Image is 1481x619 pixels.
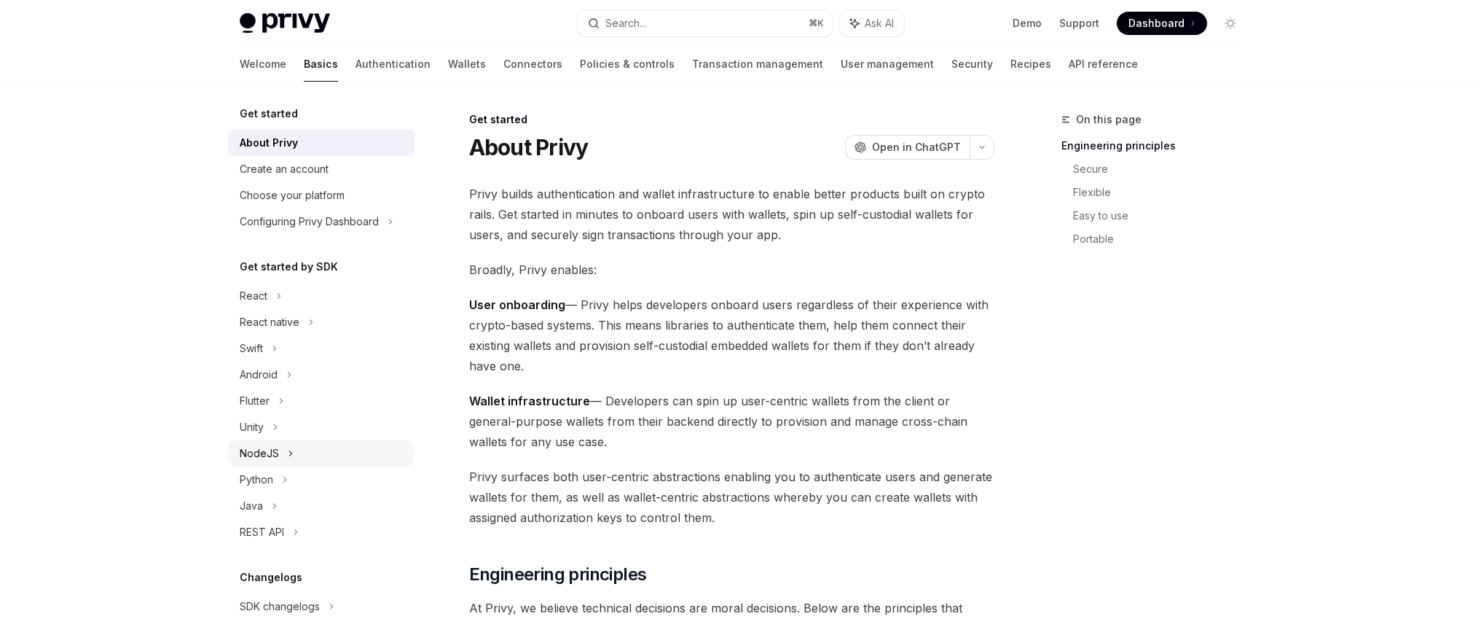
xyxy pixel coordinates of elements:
a: Flexible [1073,181,1254,204]
div: Android [240,366,278,384]
a: About Privy [228,130,415,156]
div: Configuring Privy Dashboard [240,213,379,230]
button: Search...⌘K [578,10,833,36]
div: Swift [240,340,263,357]
a: Easy to use [1073,204,1254,227]
div: Choose your platform [240,187,345,204]
div: Unity [240,418,264,436]
a: Demo [1013,16,1042,31]
a: Choose your platform [228,182,415,209]
button: Toggle dark mode [1219,12,1242,35]
div: Search... [605,15,646,32]
strong: Wallet infrastructure [469,394,590,408]
div: React [240,287,267,305]
a: Authentication [355,47,431,82]
span: — Developers can spin up user-centric wallets from the client or general-purpose wallets from the... [469,391,994,452]
span: Privy builds authentication and wallet infrastructure to enable better products built on crypto r... [469,184,994,245]
span: On this page [1076,111,1142,128]
a: Basics [304,47,338,82]
span: Privy surfaces both user-centric abstractions enabling you to authenticate users and generate wal... [469,467,994,528]
a: User management [841,47,934,82]
span: Dashboard [1128,16,1185,31]
a: Create an account [228,156,415,182]
button: Open in ChatGPT [845,135,970,160]
a: Connectors [503,47,562,82]
div: Get started [469,112,994,127]
div: About Privy [240,134,298,152]
h1: About Privy [469,134,589,160]
span: Broadly, Privy enables: [469,260,994,280]
a: Secure [1073,157,1254,181]
span: Open in ChatGPT [872,140,961,155]
h5: Get started by SDK [240,258,338,276]
div: Flutter [240,392,270,410]
div: Python [240,471,273,488]
span: ⌘ K [809,17,824,29]
a: Wallets [448,47,486,82]
span: Ask AI [865,16,894,31]
a: Welcome [240,47,286,82]
div: REST API [240,523,284,541]
div: NodeJS [240,445,279,462]
a: Transaction management [692,47,823,82]
span: Engineering principles [469,563,647,586]
div: Java [240,497,263,515]
a: Dashboard [1117,12,1207,35]
strong: User onboarding [469,297,565,312]
div: Create an account [240,160,329,178]
h5: Changelogs [240,569,302,586]
a: Portable [1073,227,1254,251]
a: Recipes [1010,47,1051,82]
span: — Privy helps developers onboard users regardless of their experience with crypto-based systems. ... [469,295,994,376]
a: Security [951,47,993,82]
a: Engineering principles [1061,134,1254,157]
img: light logo [240,13,330,34]
a: Policies & controls [580,47,675,82]
div: React native [240,314,299,331]
button: Ask AI [840,10,904,36]
h5: Get started [240,105,298,122]
a: Support [1059,16,1099,31]
a: API reference [1069,47,1138,82]
div: SDK changelogs [240,598,320,615]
